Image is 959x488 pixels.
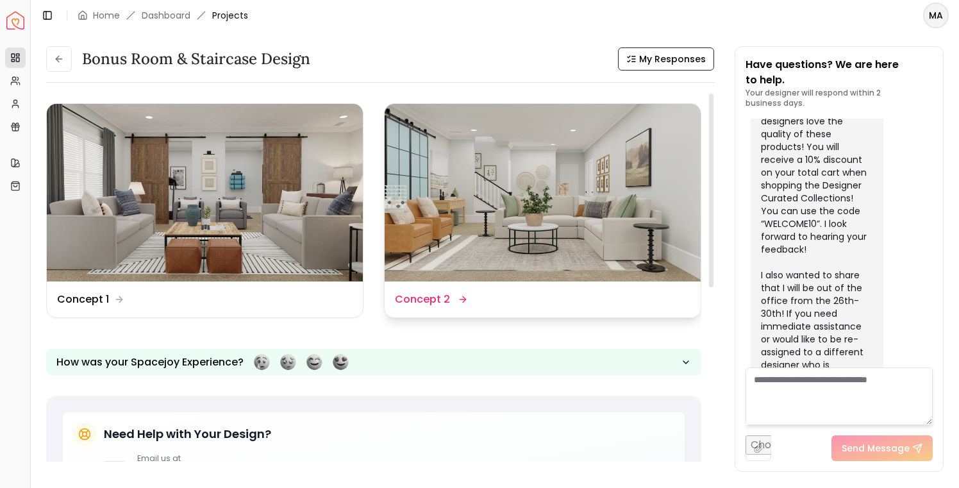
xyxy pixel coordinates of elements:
h5: Need Help with Your Design? [104,425,271,443]
dd: Concept 1 [57,292,109,307]
h3: Bonus Room & Staircase Design [82,49,310,69]
a: Concept 1Concept 1 [46,103,363,318]
span: Projects [212,9,248,22]
img: Spacejoy Logo [6,12,24,29]
p: Email us at [137,453,229,464]
dd: Concept 2 [395,292,450,307]
span: MA [924,4,947,27]
button: MA [923,3,949,28]
a: Concept 2Concept 2 [384,103,701,318]
nav: breadcrumb [78,9,248,22]
a: Dashboard [142,9,190,22]
button: My Responses [618,47,714,71]
p: Have questions? We are here to help. [746,57,933,88]
p: Your designer will respond within 2 business days. [746,88,933,108]
p: How was your Spacejoy Experience? [56,355,244,370]
span: My Responses [639,53,706,65]
button: How was your Spacejoy Experience?Feeling terribleFeeling badFeeling goodFeeling awesome [46,349,701,375]
a: Spacejoy [6,12,24,29]
img: Concept 2 [385,104,701,282]
img: Concept 1 [47,104,363,282]
a: Home [93,9,120,22]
